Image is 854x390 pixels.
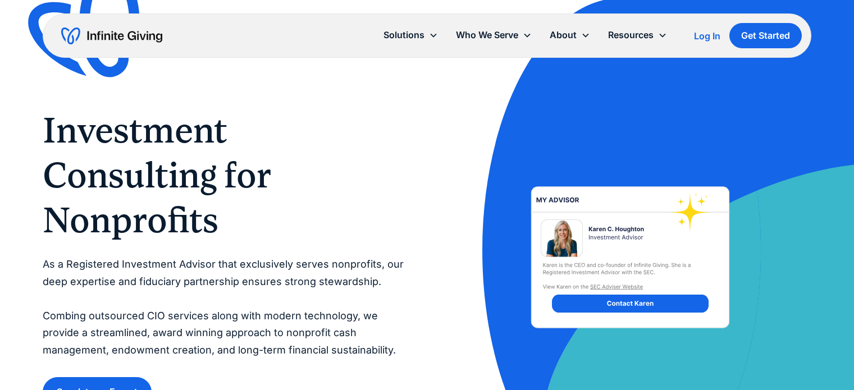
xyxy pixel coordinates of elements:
[729,23,802,48] a: Get Started
[43,108,404,242] h1: Investment Consulting for Nonprofits
[550,27,577,43] div: About
[694,29,720,43] a: Log In
[383,27,424,43] div: Solutions
[694,31,720,40] div: Log In
[43,256,404,359] p: As a Registered Investment Advisor that exclusively serves nonprofits, our deep expertise and fid...
[480,150,780,364] img: investment-advisor-nonprofit-financial
[608,27,654,43] div: Resources
[456,27,518,43] div: Who We Serve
